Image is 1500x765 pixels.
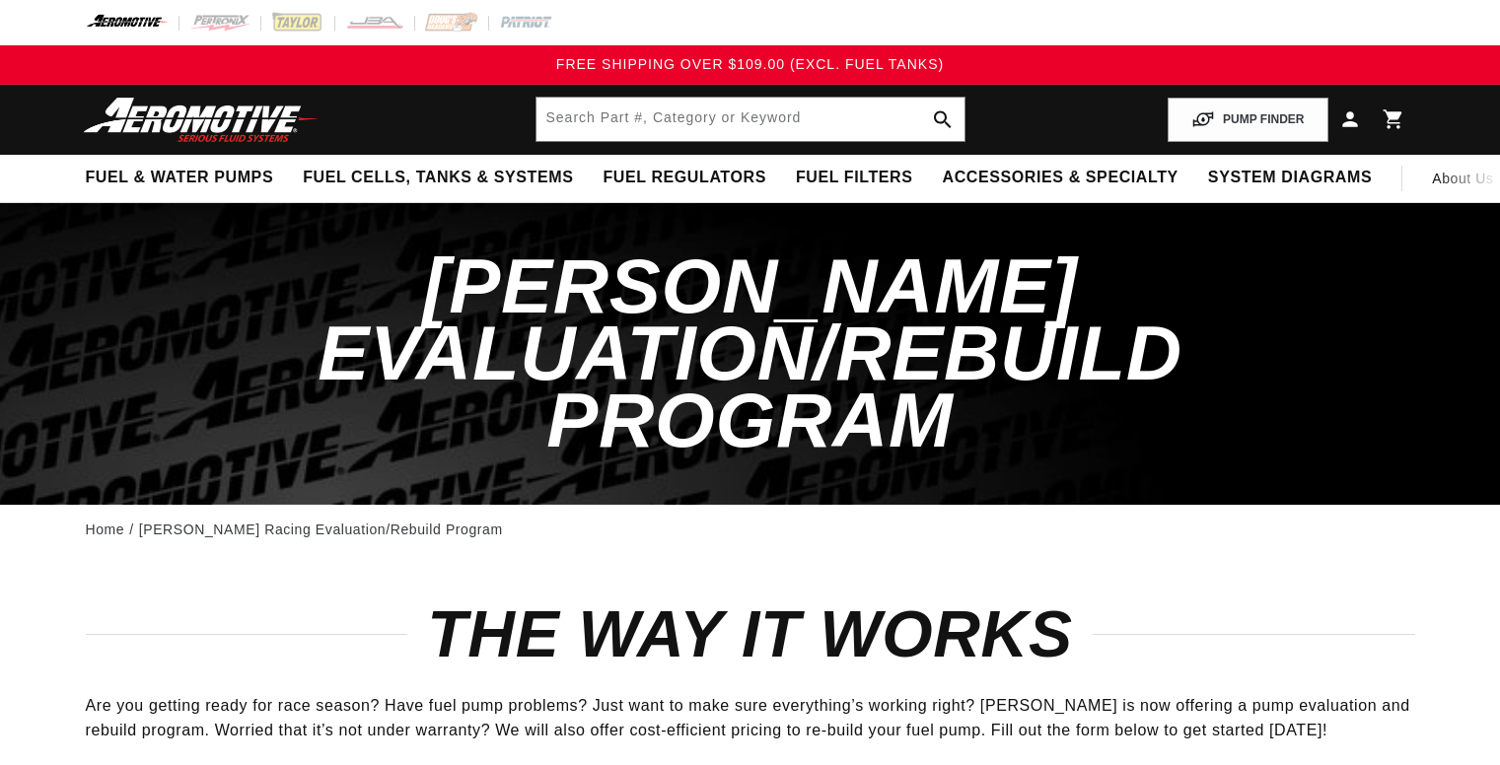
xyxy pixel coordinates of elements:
[921,98,964,141] button: search button
[86,606,1415,663] h2: THE WAY IT WORKS
[86,168,274,188] span: Fuel & Water Pumps
[288,155,588,201] summary: Fuel Cells, Tanks & Systems
[318,243,1182,464] span: [PERSON_NAME] Evaluation/Rebuild Program
[86,519,1415,540] nav: breadcrumbs
[796,168,913,188] span: Fuel Filters
[603,168,765,188] span: Fuel Regulators
[1168,98,1327,142] button: PUMP FINDER
[1432,171,1493,186] span: About Us
[1193,155,1387,201] summary: System Diagrams
[556,56,944,72] span: FREE SHIPPING OVER $109.00 (EXCL. FUEL TANKS)
[781,155,928,201] summary: Fuel Filters
[86,519,125,540] a: Home
[536,98,964,141] input: Search by Part Number, Category or Keyword
[303,168,573,188] span: Fuel Cells, Tanks & Systems
[1208,168,1372,188] span: System Diagrams
[139,519,503,540] a: [PERSON_NAME] Racing Evaluation/Rebuild Program
[928,155,1193,201] summary: Accessories & Specialty
[588,155,780,201] summary: Fuel Regulators
[86,693,1415,743] p: Are you getting ready for race season? Have fuel pump problems? Just want to make sure everything...
[71,155,289,201] summary: Fuel & Water Pumps
[943,168,1179,188] span: Accessories & Specialty
[78,97,324,143] img: Aeromotive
